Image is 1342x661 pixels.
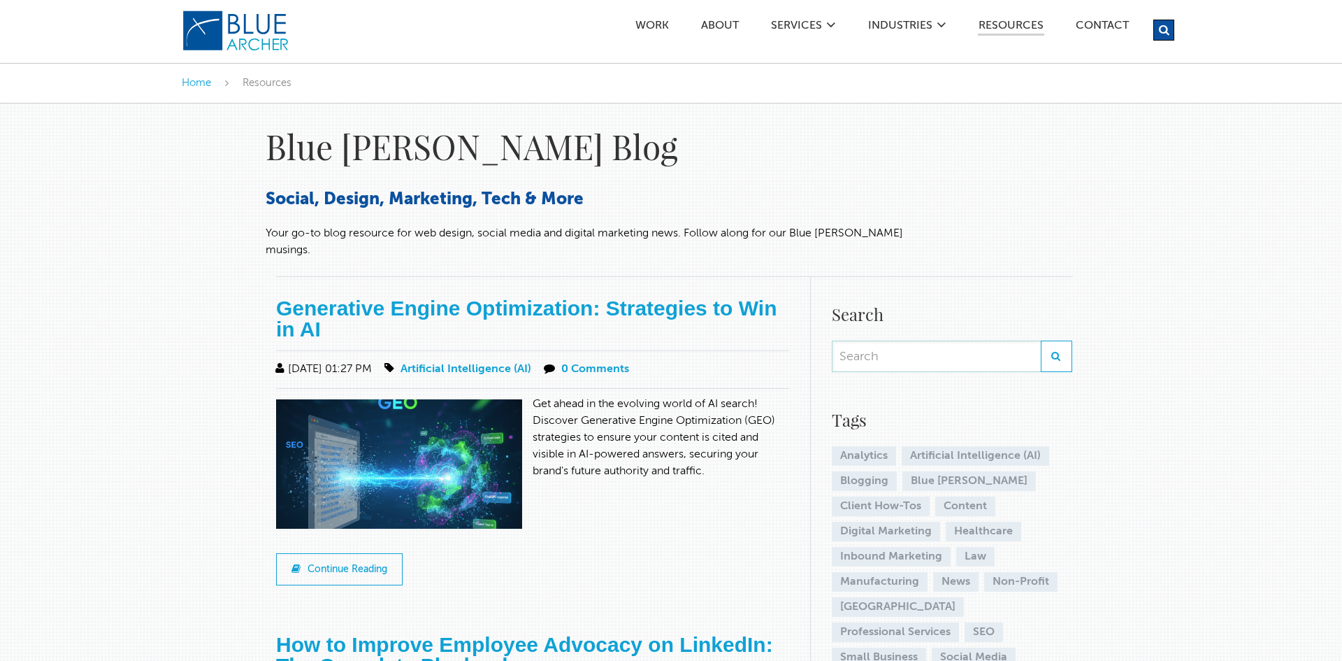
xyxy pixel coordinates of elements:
a: Digital Marketing [832,522,940,541]
a: Industries [867,20,933,35]
a: News [933,572,979,592]
a: Blue [PERSON_NAME] [902,471,1036,491]
a: ABOUT [700,20,739,35]
img: Generative Engine Optimization - GEO [276,399,533,539]
h4: Search [832,301,1072,327]
a: [GEOGRAPHIC_DATA] [832,597,964,617]
a: Professional Services [832,623,959,642]
a: SEO [965,623,1003,642]
a: Inbound Marketing [832,547,951,567]
input: Search [832,341,1041,372]
a: Generative Engine Optimization: Strategies to Win in AI [276,297,777,341]
a: Continue Reading [276,553,403,585]
a: Home [182,78,211,88]
a: Artificial Intelligence (AI) [401,364,531,375]
a: Analytics [832,446,896,466]
p: Get ahead in the evolving world of AI search! Discover Generative Engine Optimization (GEO) strat... [276,396,789,480]
a: Manufacturing [832,572,928,592]
a: Law [956,547,995,567]
a: Non-Profit [984,572,1058,592]
span: [DATE] 01:27 PM [273,364,372,375]
a: Healthcare [946,522,1021,541]
h4: Tags [832,407,1072,432]
a: SERVICES [770,20,823,35]
a: Content [935,497,995,516]
img: Blue Archer Logo [182,10,290,52]
a: Artificial Intelligence (AI) [902,446,1049,466]
a: 0 Comments [561,364,629,375]
h1: Blue [PERSON_NAME] Blog [266,125,909,168]
a: Client How-Tos [832,497,930,516]
a: Work [635,20,670,35]
h3: Social, Design, Marketing, Tech & More [266,189,909,211]
a: Blogging [832,471,897,491]
a: Resources [978,20,1044,36]
a: Contact [1075,20,1130,35]
p: Your go-to blog resource for web design, social media and digital marketing news. Follow along fo... [266,225,909,259]
span: Resources [243,78,291,88]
